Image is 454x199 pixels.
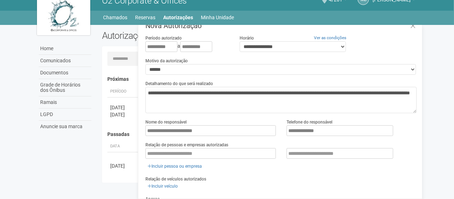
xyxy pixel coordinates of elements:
[107,77,412,82] h4: Próximas
[107,132,412,137] h4: Passadas
[102,30,254,41] h2: Autorizações
[201,12,234,22] a: Minha Unidade
[107,141,139,152] th: Data
[145,80,213,87] label: Detalhamento do que será realizado
[145,22,417,29] h3: Nova Autorização
[135,12,156,22] a: Reservas
[110,111,137,118] div: [DATE]
[145,119,187,125] label: Nome do responsável
[145,142,228,148] label: Relação de pessoas e empresas autorizadas
[287,119,332,125] label: Telefone do responsável
[145,176,206,182] label: Relação de veículos autorizados
[39,43,91,55] a: Home
[164,12,193,22] a: Autorizações
[110,104,137,111] div: [DATE]
[145,58,188,64] label: Motivo da autorização
[110,162,137,169] div: [DATE]
[39,79,91,96] a: Grade de Horários dos Ônibus
[39,121,91,132] a: Anuncie sua marca
[145,182,180,190] a: Incluir veículo
[39,67,91,79] a: Documentos
[145,41,229,52] div: a
[240,35,254,41] label: Horário
[39,55,91,67] a: Comunicados
[145,35,182,41] label: Período autorizado
[314,35,346,40] a: Ver as condições
[145,162,204,170] a: Incluir pessoa ou empresa
[103,12,128,22] a: Chamados
[39,109,91,121] a: LGPD
[39,96,91,109] a: Ramais
[107,86,139,98] th: Período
